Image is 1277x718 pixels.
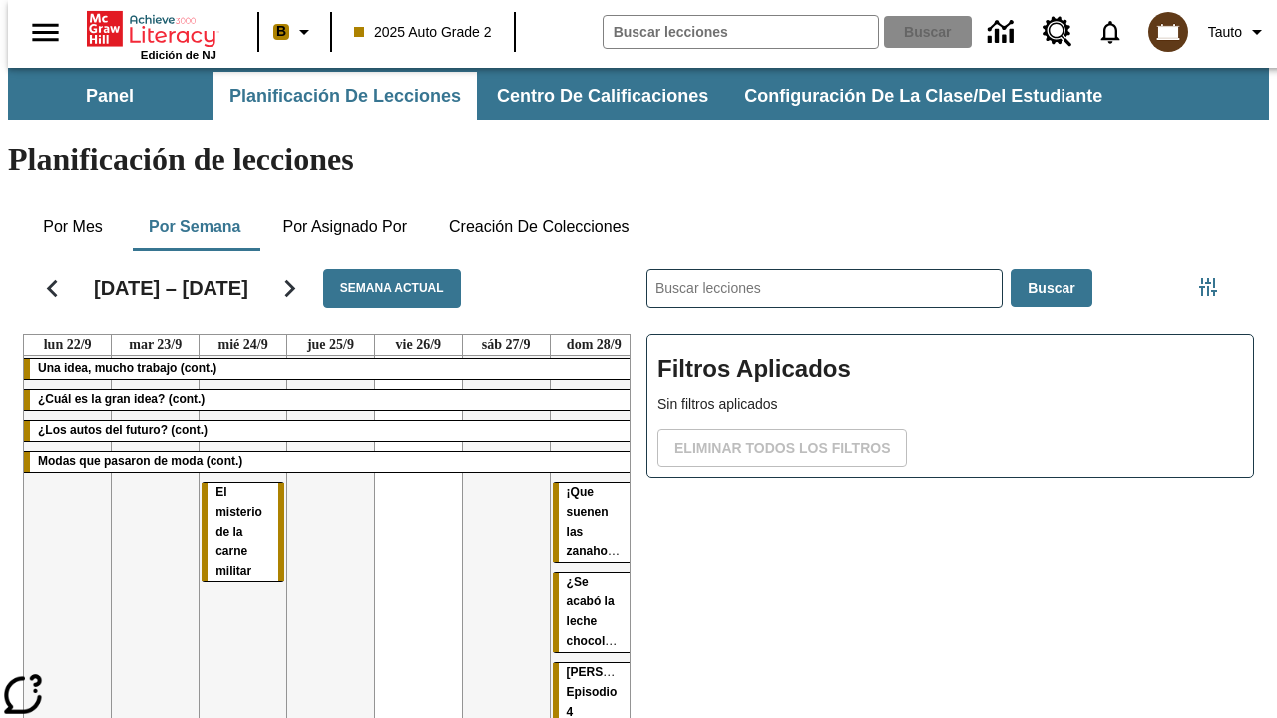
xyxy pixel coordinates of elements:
[38,454,242,468] span: Modas que pasaron de moda (cont.)
[1200,14,1277,50] button: Perfil/Configuración
[657,345,1243,394] h2: Filtros Aplicados
[213,72,477,120] button: Planificación de lecciones
[354,22,492,43] span: 2025 Auto Grade 2
[567,575,650,649] span: ¿Se acabó la leche chocolateada?
[24,421,638,441] div: ¿Los autos del futuro? (cont.)
[1188,267,1228,307] button: Menú lateral de filtros
[87,7,216,61] div: Portada
[214,335,272,355] a: 24 de septiembre de 2025
[266,203,423,251] button: Por asignado por
[744,85,1102,108] span: Configuración de la clase/del estudiante
[141,49,216,61] span: Edición de NJ
[1031,5,1084,59] a: Centro de recursos, Se abrirá en una pestaña nueva.
[481,72,724,120] button: Centro de calificaciones
[229,85,461,108] span: Planificación de lecciones
[647,270,1002,307] input: Buscar lecciones
[563,335,626,355] a: 28 de septiembre de 2025
[8,68,1269,120] div: Subbarra de navegación
[1011,269,1091,308] button: Buscar
[8,141,1269,178] h1: Planificación de lecciones
[553,573,636,653] div: ¿Se acabó la leche chocolateada?
[1148,12,1188,52] img: avatar image
[125,335,186,355] a: 23 de septiembre de 2025
[567,485,634,558] span: ¡Que suenen las zanahorias!
[215,485,262,578] span: El misterio de la carne militar
[265,14,324,50] button: Boost El color de la clase es anaranjado claro. Cambiar el color de la clase.
[202,483,284,582] div: El misterio de la carne militar
[86,85,134,108] span: Panel
[433,203,645,251] button: Creación de colecciones
[38,392,205,406] span: ¿Cuál es la gran idea? (cont.)
[604,16,878,48] input: Buscar campo
[1208,22,1242,43] span: Tauto
[87,9,216,49] a: Portada
[1136,6,1200,58] button: Escoja un nuevo avatar
[10,72,210,120] button: Panel
[16,3,75,62] button: Abrir el menú lateral
[478,335,535,355] a: 27 de septiembre de 2025
[133,203,256,251] button: Por semana
[27,263,78,314] button: Regresar
[728,72,1118,120] button: Configuración de la clase/del estudiante
[24,452,638,472] div: Modas que pasaron de moda (cont.)
[8,72,1120,120] div: Subbarra de navegación
[392,335,446,355] a: 26 de septiembre de 2025
[40,335,96,355] a: 22 de septiembre de 2025
[497,85,708,108] span: Centro de calificaciones
[38,361,216,375] span: Una idea, mucho trabajo (cont.)
[657,394,1243,415] p: Sin filtros aplicados
[24,359,638,379] div: Una idea, mucho trabajo (cont.)
[94,276,248,300] h2: [DATE] – [DATE]
[264,263,315,314] button: Seguir
[553,483,636,562] div: ¡Que suenen las zanahorias!
[23,203,123,251] button: Por mes
[976,5,1031,60] a: Centro de información
[646,334,1254,478] div: Filtros Aplicados
[276,19,286,44] span: B
[303,335,358,355] a: 25 de septiembre de 2025
[24,390,638,410] div: ¿Cuál es la gran idea? (cont.)
[38,423,208,437] span: ¿Los autos del futuro? (cont.)
[1084,6,1136,58] a: Notificaciones
[323,269,461,308] button: Semana actual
